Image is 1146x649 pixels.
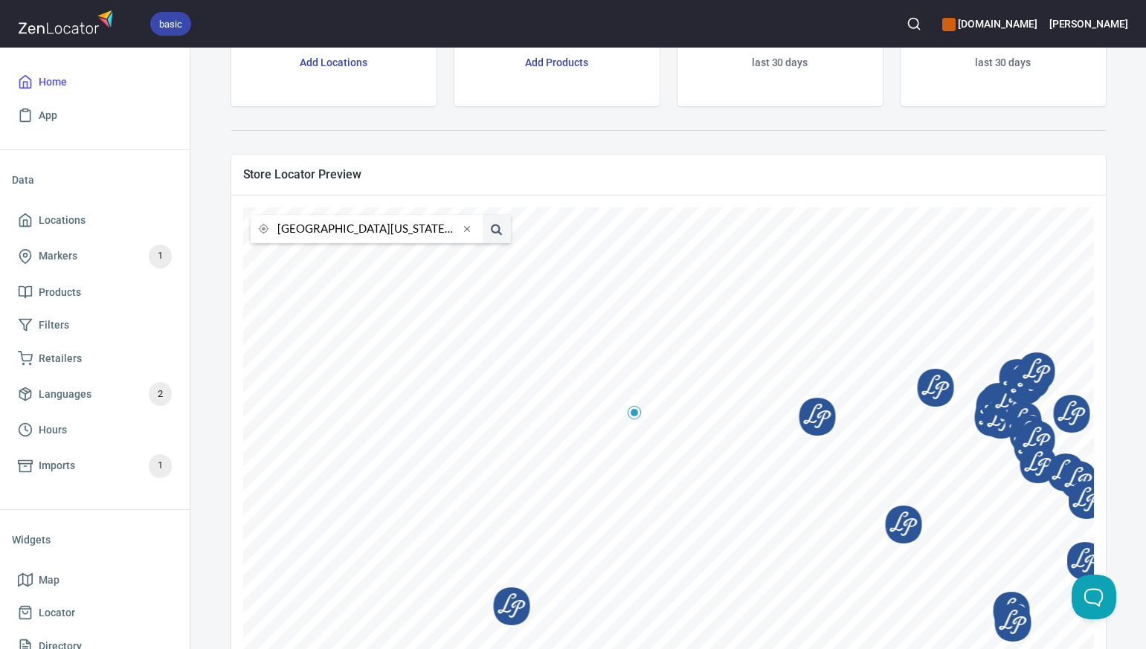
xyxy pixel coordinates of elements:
a: Retailers [12,342,178,375]
span: Products [39,283,81,302]
a: Add Products [525,56,588,68]
span: Retailers [39,349,82,368]
span: Locations [39,211,86,230]
h6: [PERSON_NAME] [1049,16,1128,32]
a: Markers1 [12,237,178,276]
span: 1 [149,457,172,474]
h6: last 30 days [752,54,808,71]
a: Imports1 [12,447,178,485]
button: color-CE600E [942,18,956,31]
span: basic [150,16,191,32]
a: App [12,99,178,132]
img: zenlocator [18,6,118,38]
a: Locator [12,596,178,630]
a: Hours [12,413,178,447]
span: Hours [39,421,67,439]
a: Filters [12,309,178,342]
span: Home [39,73,67,91]
iframe: Help Scout Beacon - Open [1072,575,1116,619]
a: Locations [12,204,178,237]
span: Map [39,571,59,590]
span: Store Locator Preview [243,167,1094,182]
input: city or postal code [277,215,459,243]
a: Languages2 [12,375,178,413]
a: Map [12,564,178,597]
a: Add Locations [300,56,367,68]
a: Home [12,65,178,99]
div: Manage your apps [942,7,1037,40]
h6: [DOMAIN_NAME] [942,16,1037,32]
span: 2 [149,386,172,403]
button: [PERSON_NAME] [1049,7,1128,40]
div: basic [150,12,191,36]
span: Filters [39,316,69,335]
li: Data [12,162,178,198]
span: Locator [39,604,75,622]
a: Products [12,276,178,309]
h6: last 30 days [975,54,1031,71]
span: Imports [39,456,75,475]
span: Markers [39,247,77,265]
span: 1 [149,248,172,265]
span: Languages [39,385,91,404]
li: Widgets [12,522,178,558]
span: App [39,106,57,125]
